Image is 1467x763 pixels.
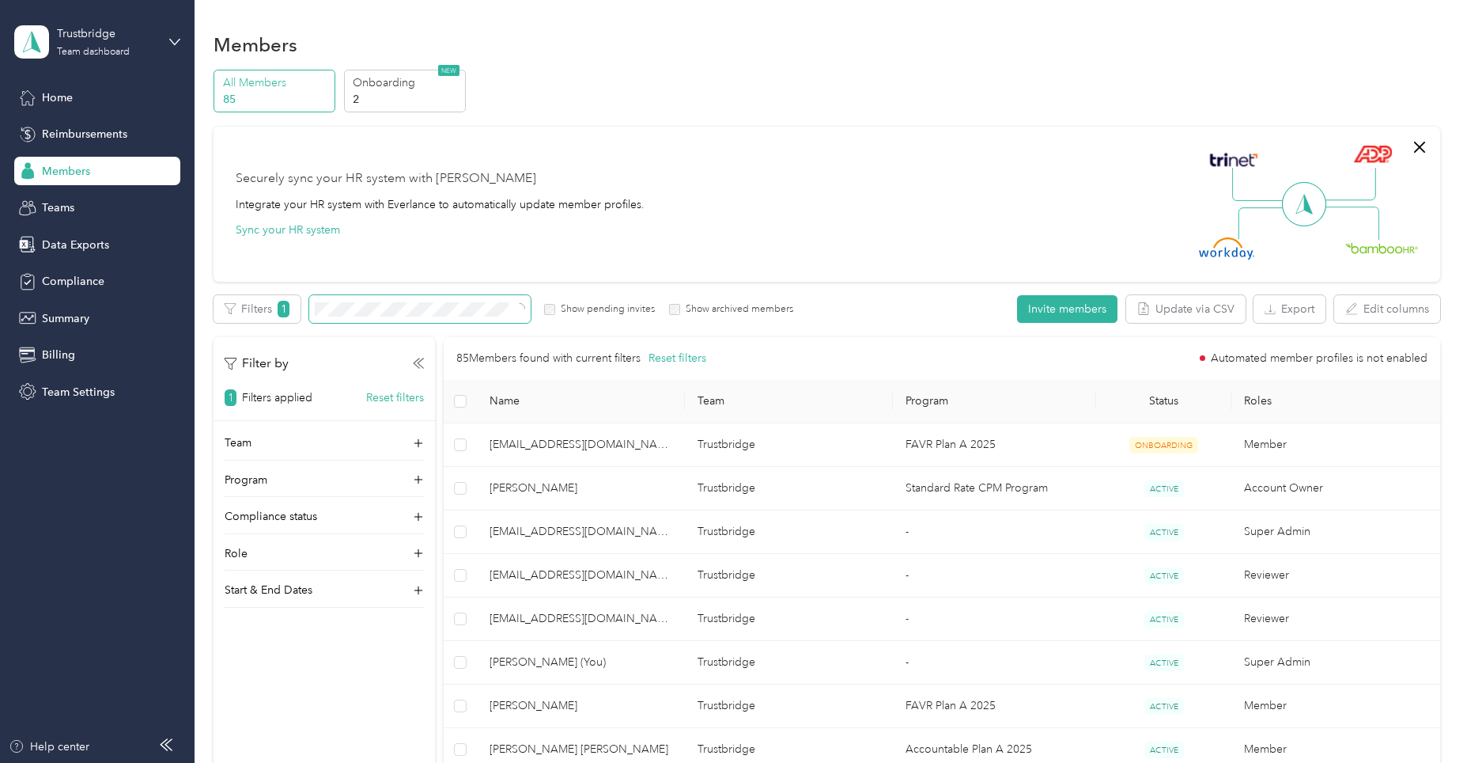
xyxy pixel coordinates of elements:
[685,423,893,467] td: Trustbridge
[42,347,75,363] span: Billing
[236,222,340,238] button: Sync your HR system
[1321,168,1376,201] img: Line Right Up
[225,472,267,488] p: Program
[1144,742,1184,758] span: ACTIVE
[1231,641,1439,685] td: Super Admin
[438,65,459,76] span: NEW
[648,350,706,367] button: Reset filters
[1144,655,1184,671] span: ACTIVE
[1096,423,1231,467] td: ONBOARDING
[214,295,301,323] button: Filters1
[893,380,1096,423] th: Program
[893,467,1096,511] td: Standard Rate CPM Program
[1231,685,1439,728] td: Member
[1206,149,1261,171] img: Trinet
[278,301,289,317] span: 1
[225,389,236,406] span: 1
[42,163,90,180] span: Members
[893,641,1096,685] td: -
[1345,242,1418,253] img: BambooHR
[490,394,672,408] span: Name
[1096,380,1231,423] th: Status
[353,74,460,91] p: Onboarding
[223,74,331,91] p: All Members
[225,508,317,525] p: Compliance status
[893,423,1096,467] td: FAVR Plan A 2025
[685,641,893,685] td: Trustbridge
[1144,480,1184,497] span: ACTIVE
[490,567,672,584] span: [EMAIL_ADDRESS][DOMAIN_NAME]
[57,47,130,57] div: Team dashboard
[456,350,641,367] p: 85 Members found with current filters
[555,302,655,317] label: Show pending invites
[57,25,156,42] div: Trustbridge
[42,310,89,327] span: Summary
[490,741,672,758] span: [PERSON_NAME] [PERSON_NAME]
[477,380,685,423] th: Name
[1334,295,1440,323] button: Edit columns
[893,685,1096,728] td: FAVR Plan A 2025
[477,685,685,728] td: Tracy D. Rosado
[490,654,672,671] span: [PERSON_NAME] (You)
[1231,554,1439,598] td: Reviewer
[1353,145,1392,163] img: ADP
[223,91,331,108] p: 85
[225,354,289,374] p: Filter by
[1211,353,1427,364] span: Automated member profiles is not enabled
[236,196,645,213] div: Integrate your HR system with Everlance to automatically update member profiles.
[1231,423,1439,467] td: Member
[1129,437,1198,454] span: ONBOARDING
[490,523,672,541] span: [EMAIL_ADDRESS][DOMAIN_NAME]
[9,738,89,755] button: Help center
[685,554,893,598] td: Trustbridge
[477,423,685,467] td: meleazard@trustbridge.com
[893,511,1096,554] td: -
[685,685,893,728] td: Trustbridge
[1231,467,1439,511] td: Account Owner
[477,467,685,511] td: Robert Dyshuk
[477,598,685,641] td: favr2+trustbridge@everlance.com
[225,545,248,562] p: Role
[893,554,1096,598] td: -
[353,91,460,108] p: 2
[1126,295,1246,323] button: Update via CSV
[1231,380,1439,423] th: Roles
[477,511,685,554] td: success+trustbridge@everlance.com
[680,302,793,317] label: Show archived members
[225,435,251,451] p: Team
[1199,237,1254,260] img: Workday
[1324,207,1379,241] img: Line Right Down
[685,511,893,554] td: Trustbridge
[1378,674,1467,763] iframe: Everlance-gr Chat Button Frame
[1253,295,1325,323] button: Export
[490,436,672,454] span: [EMAIL_ADDRESS][DOMAIN_NAME]
[1017,295,1117,323] button: Invite members
[42,126,127,142] span: Reimbursements
[685,467,893,511] td: Trustbridge
[42,237,109,253] span: Data Exports
[1232,168,1287,202] img: Line Left Up
[477,641,685,685] td: Carey Meyer (You)
[42,89,73,106] span: Home
[1238,207,1293,239] img: Line Left Down
[1144,611,1184,628] span: ACTIVE
[490,610,672,628] span: [EMAIL_ADDRESS][DOMAIN_NAME]
[1231,511,1439,554] td: Super Admin
[1144,524,1184,541] span: ACTIVE
[490,697,672,715] span: [PERSON_NAME]
[1231,598,1439,641] td: Reviewer
[893,598,1096,641] td: -
[1144,568,1184,584] span: ACTIVE
[477,554,685,598] td: favr1+trustbridge@everlance.com
[490,480,672,497] span: [PERSON_NAME]
[685,380,893,423] th: Team
[225,582,312,598] p: Start & End Dates
[1144,698,1184,715] span: ACTIVE
[214,36,297,53] h1: Members
[42,384,115,400] span: Team Settings
[242,389,312,406] p: Filters applied
[42,273,104,290] span: Compliance
[366,389,424,406] button: Reset filters
[42,199,74,216] span: Teams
